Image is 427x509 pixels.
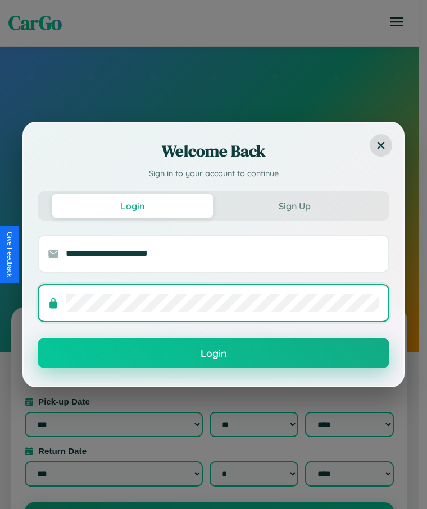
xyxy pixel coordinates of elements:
[38,168,389,180] p: Sign in to your account to continue
[38,140,389,162] h2: Welcome Back
[38,338,389,368] button: Login
[52,194,213,218] button: Login
[6,232,13,277] div: Give Feedback
[213,194,375,218] button: Sign Up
